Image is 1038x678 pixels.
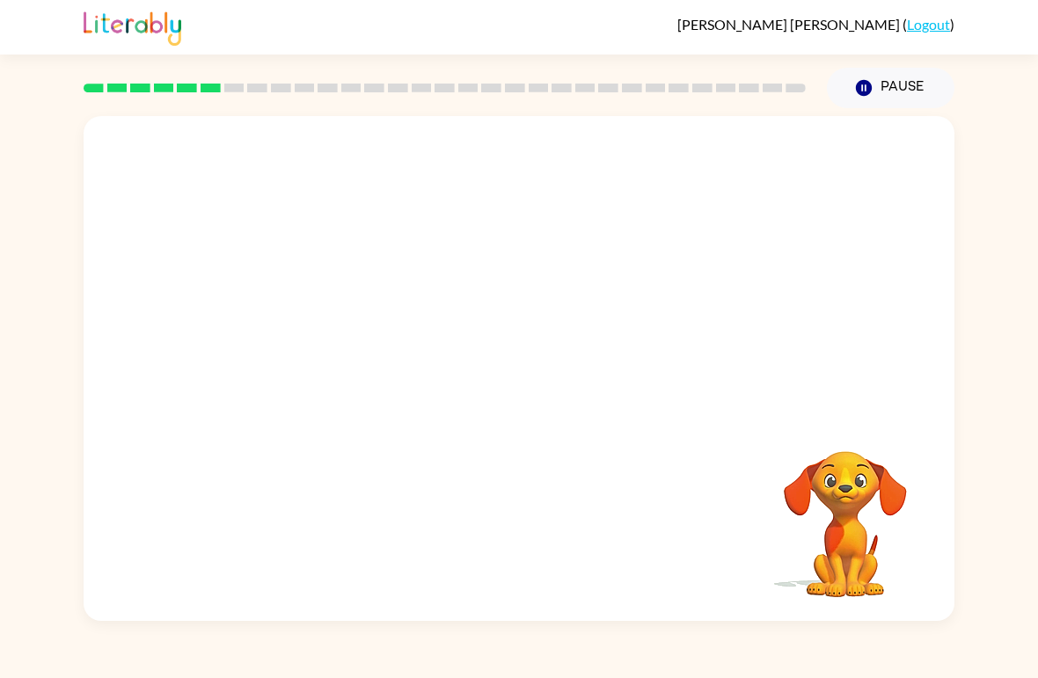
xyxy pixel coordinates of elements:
[84,7,181,46] img: Literably
[677,16,954,33] div: ( )
[677,16,903,33] span: [PERSON_NAME] [PERSON_NAME]
[907,16,950,33] a: Logout
[827,68,954,108] button: Pause
[757,424,933,600] video: Your browser must support playing .mp4 files to use Literably. Please try using another browser.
